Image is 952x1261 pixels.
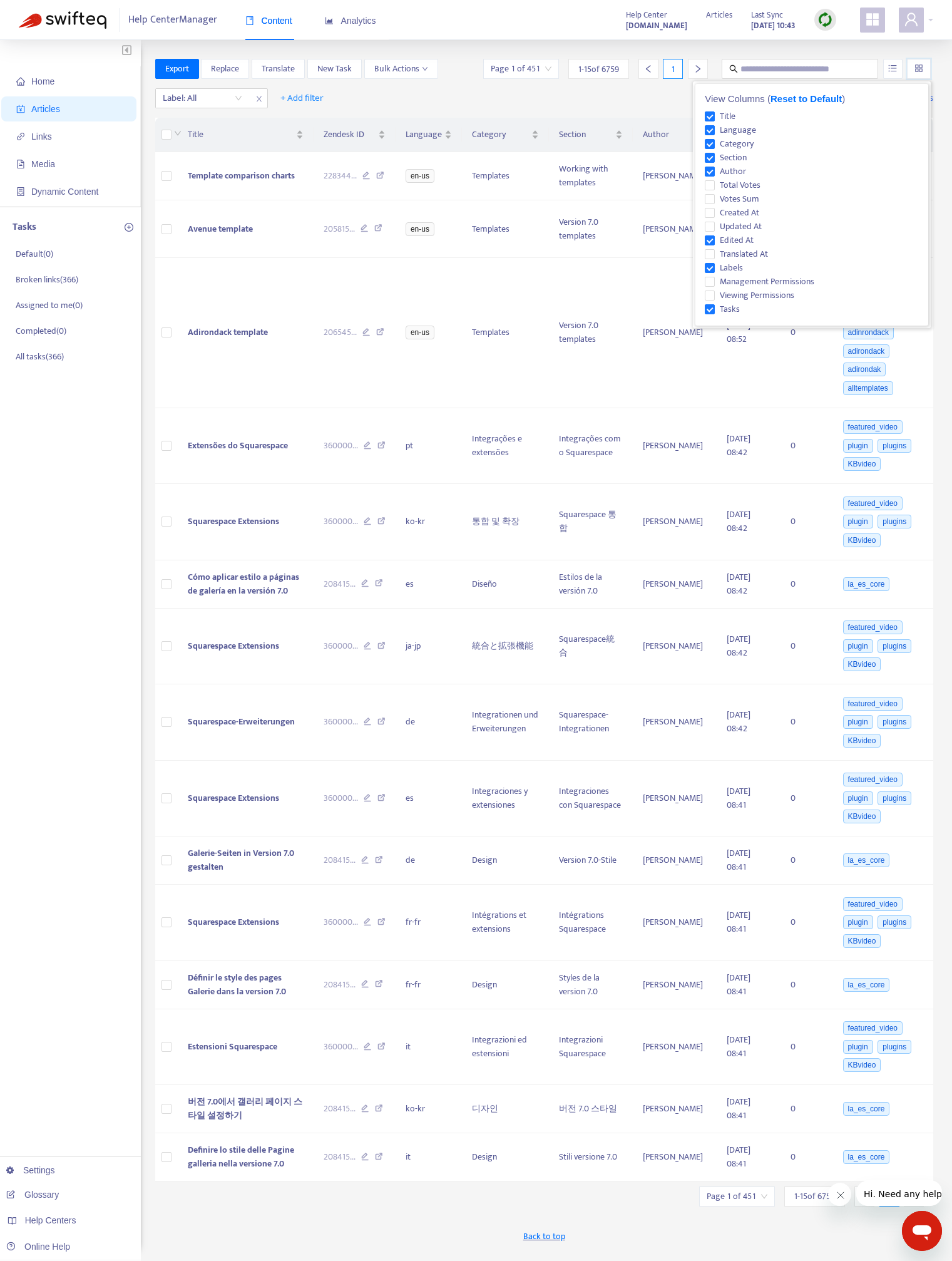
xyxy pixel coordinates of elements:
[324,791,358,805] span: 360000 ...
[271,88,333,108] button: + Add filter
[549,961,633,1009] td: Styles de la version 7.0
[843,326,894,339] span: adinrondack
[549,560,633,609] td: Estilos de la versión 7.0
[324,169,357,183] span: 228344 ...
[325,16,334,25] span: area-chart
[781,484,831,560] td: 0
[715,302,745,316] span: Tasks
[31,76,54,86] span: Home
[324,1102,356,1116] span: 208415 ...
[727,507,750,535] span: [DATE] 08:42
[843,497,903,510] span: featured_video
[396,1133,462,1181] td: it
[324,222,355,236] span: 205815 ...
[549,885,633,961] td: Intégrations Squarespace
[727,632,750,660] span: [DATE] 08:42
[781,836,831,885] td: 0
[715,110,740,123] span: Title
[174,130,182,137] span: down
[472,128,529,142] span: Category
[462,1085,549,1133] td: 디자인
[16,324,66,337] p: Completed ( 0 )
[317,62,352,76] span: New Task
[462,1009,549,1086] td: Integrazioni ed estensioni
[6,1165,55,1175] a: Settings
[155,59,199,79] button: Export
[549,1133,633,1181] td: Stili versione 7.0
[878,439,911,453] span: plugins
[462,1133,549,1181] td: Design
[324,978,356,992] span: 208415 ...
[878,715,911,729] span: plugins
[843,420,903,434] span: featured_video
[633,684,717,761] td: [PERSON_NAME]
[578,63,619,76] span: 1 - 15 of 6759
[727,970,750,999] span: [DATE] 08:41
[324,715,358,729] span: 360000 ...
[251,91,267,106] span: close
[406,128,442,142] span: Language
[643,128,697,142] span: Author
[843,1021,903,1035] span: featured_video
[751,19,796,33] strong: [DATE] 10:43
[25,1215,76,1225] span: Help Centers
[549,684,633,761] td: Squarespace-Integrationen
[188,514,279,528] span: Squarespace Extensions
[16,247,53,260] p: Default ( 0 )
[843,577,890,591] span: la_es_core
[324,515,358,528] span: 360000 ...
[781,885,831,961] td: 0
[462,836,549,885] td: Design
[843,773,903,786] span: featured_video
[633,885,717,961] td: [PERSON_NAME]
[188,639,279,653] span: Squarespace Extensions
[422,66,428,72] span: down
[727,784,750,812] span: [DATE] 08:41
[188,222,253,236] span: Avenue template
[262,62,295,76] span: Translate
[406,169,434,183] span: en-us
[396,836,462,885] td: de
[549,152,633,200] td: Working with templates
[324,326,357,339] span: 206545 ...
[324,853,356,867] span: 208415 ...
[396,609,462,685] td: ja-jp
[843,620,903,634] span: featured_video
[364,59,438,79] button: Bulk Actionsdown
[878,1040,911,1054] span: plugins
[843,439,873,453] span: plugin
[549,836,633,885] td: Version 7.0-Stile
[549,484,633,560] td: Squarespace 통합
[781,961,831,1009] td: 0
[462,118,549,152] th: Category
[715,123,761,137] span: Language
[324,128,376,142] span: Zendesk ID
[16,273,78,286] p: Broken links ( 366 )
[843,381,893,395] span: alltemplates
[188,1039,277,1054] span: Estensioni Squarespace
[462,885,549,961] td: Intégrations et extensions
[706,8,732,22] span: Articles
[843,639,873,653] span: plugin
[188,168,295,183] span: Template comparison charts
[633,200,717,258] td: [PERSON_NAME]
[201,59,249,79] button: Replace
[125,223,133,232] span: plus-circle
[396,118,462,152] th: Language
[633,836,717,885] td: [PERSON_NAME]
[462,258,549,408] td: Templates
[663,59,683,79] div: 1
[644,64,653,73] span: left
[715,165,751,178] span: Author
[843,897,903,911] span: featured_video
[16,187,25,196] span: container
[16,299,83,312] p: Assigned to me ( 0 )
[781,560,831,609] td: 0
[781,1133,831,1181] td: 0
[549,1085,633,1133] td: 버전 7.0 스타일
[549,1009,633,1086] td: Integrazioni Squarespace
[188,846,294,874] span: Galerie-Seiten in Version 7.0 gestalten
[396,560,462,609] td: es
[31,131,52,142] span: Links
[715,220,767,234] span: Updated At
